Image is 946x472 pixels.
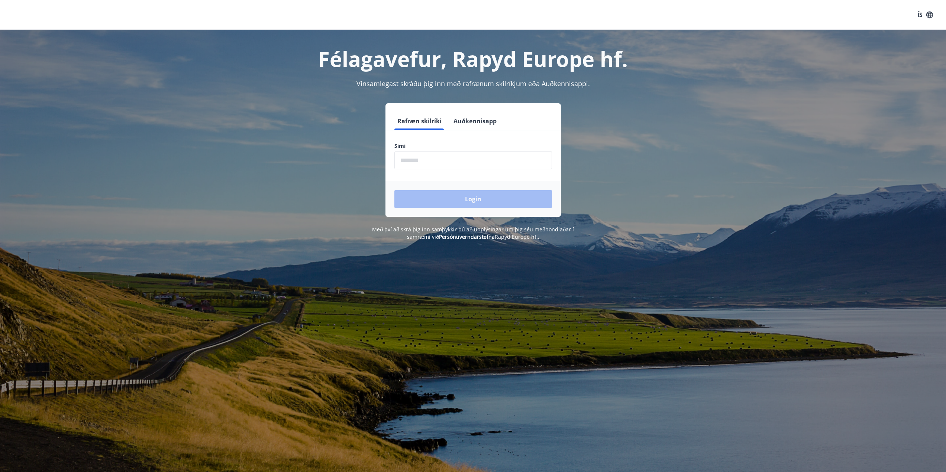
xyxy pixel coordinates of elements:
h1: Félagavefur, Rapyd Europe hf. [214,45,732,73]
label: Sími [394,142,552,150]
a: Persónuverndarstefna [439,233,495,240]
button: Auðkennisapp [451,112,500,130]
span: Vinsamlegast skráðu þig inn með rafrænum skilríkjum eða Auðkennisappi. [356,79,590,88]
button: ÍS [913,8,937,22]
span: Með því að skrá þig inn samþykkir þú að upplýsingar um þig séu meðhöndlaðar í samræmi við Rapyd E... [372,226,574,240]
button: Rafræn skilríki [394,112,445,130]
